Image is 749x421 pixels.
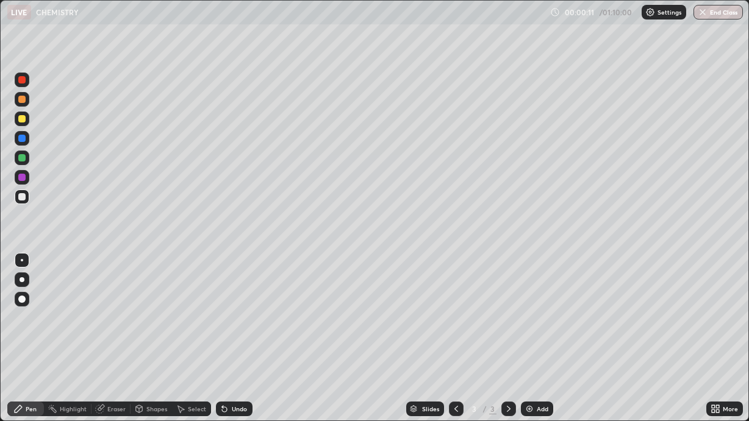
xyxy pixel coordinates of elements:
p: CHEMISTRY [36,7,79,17]
p: LIVE [11,7,27,17]
button: End Class [693,5,743,19]
div: Undo [232,406,247,412]
div: Select [188,406,206,412]
div: / [483,405,487,412]
div: More [723,406,738,412]
img: end-class-cross [698,7,708,17]
div: Shapes [146,406,167,412]
div: Eraser [107,406,126,412]
div: Add [537,406,548,412]
img: class-settings-icons [645,7,655,17]
div: Highlight [60,406,87,412]
div: Pen [26,406,37,412]
div: Slides [422,406,439,412]
img: add-slide-button [525,404,534,414]
div: 3 [468,405,481,412]
p: Settings [658,9,681,15]
div: 3 [489,403,496,414]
